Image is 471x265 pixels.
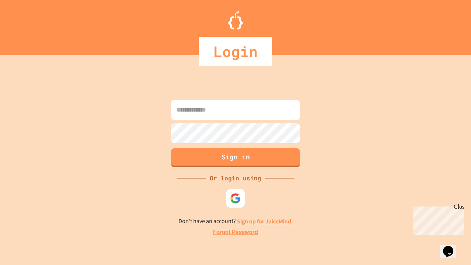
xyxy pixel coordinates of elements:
iframe: chat widget [410,204,464,235]
div: Chat with us now!Close [3,3,51,47]
p: Don't have an account? [178,217,293,226]
img: google-icon.svg [230,193,241,204]
iframe: chat widget [440,236,464,258]
img: Logo.svg [228,11,243,29]
a: Sign up for JuiceMind. [237,218,293,225]
a: Forgot Password [213,228,258,237]
div: Login [199,37,272,66]
button: Sign in [171,148,300,167]
div: Or login using [206,174,265,183]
